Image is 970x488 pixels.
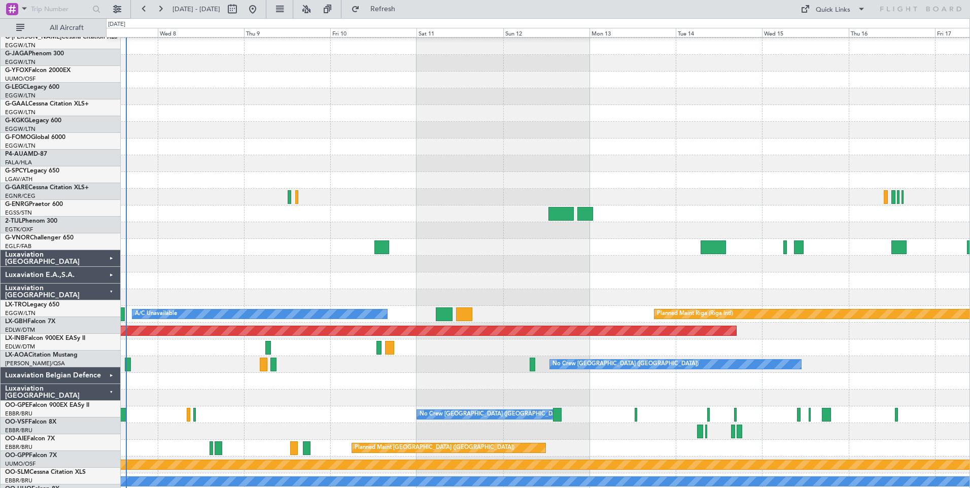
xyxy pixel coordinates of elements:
[135,306,177,322] div: A/C Unavailable
[5,436,55,442] a: OO-AIEFalcon 7X
[5,185,89,191] a: G-GARECessna Citation XLS+
[5,84,27,90] span: G-LEGC
[5,402,29,408] span: OO-GPE
[5,209,32,217] a: EGSS/STN
[5,201,29,207] span: G-ENRG
[5,101,89,107] a: G-GAALCessna Citation XLS+
[5,335,85,341] a: LX-INBFalcon 900EX EASy II
[5,101,28,107] span: G-GAAL
[5,168,59,174] a: G-SPCYLegacy 650
[5,452,57,459] a: OO-GPPFalcon 7X
[5,436,27,442] span: OO-AIE
[5,402,89,408] a: OO-GPEFalcon 900EX EASy II
[5,58,36,66] a: EGGW/LTN
[5,343,35,351] a: EDLW/DTM
[5,235,74,241] a: G-VNORChallenger 650
[5,67,71,74] a: G-YFOXFalcon 2000EX
[5,67,28,74] span: G-YFOX
[503,28,590,37] div: Sun 12
[5,109,36,116] a: EGGW/LTN
[5,335,25,341] span: LX-INB
[5,460,36,468] a: UUMO/OSF
[5,142,36,150] a: EGGW/LTN
[5,192,36,200] a: EGNR/CEG
[5,118,61,124] a: G-KGKGLegacy 600
[417,28,503,37] div: Sat 11
[5,218,22,224] span: 2-TIJL
[5,125,36,133] a: EGGW/LTN
[244,28,330,37] div: Thu 9
[5,302,27,308] span: LX-TRO
[5,176,32,183] a: LGAV/ATH
[5,218,57,224] a: 2-TIJLPhenom 300
[5,201,63,207] a: G-ENRGPraetor 600
[5,51,64,57] a: G-JAGAPhenom 300
[5,469,29,475] span: OO-SLM
[849,28,935,37] div: Thu 16
[5,326,35,334] a: EDLW/DTM
[362,6,404,13] span: Refresh
[5,185,28,191] span: G-GARE
[816,5,850,15] div: Quick Links
[552,357,699,372] div: No Crew [GEOGRAPHIC_DATA] ([GEOGRAPHIC_DATA])
[330,28,417,37] div: Fri 10
[5,51,28,57] span: G-JAGA
[5,477,32,484] a: EBBR/BRU
[5,84,59,90] a: G-LEGCLegacy 600
[5,242,31,250] a: EGLF/FAB
[108,20,125,29] div: [DATE]
[11,20,110,36] button: All Aircraft
[762,28,848,37] div: Wed 15
[5,443,32,451] a: EBBR/BRU
[5,309,36,317] a: EGGW/LTN
[5,34,61,40] span: G-[PERSON_NAME]
[5,159,32,166] a: FALA/HLA
[5,319,27,325] span: LX-GBH
[5,419,56,425] a: OO-VSFFalcon 8X
[5,151,28,157] span: P4-AUA
[795,1,871,17] button: Quick Links
[657,306,733,322] div: Planned Maint Riga (Riga Intl)
[420,407,590,422] div: No Crew [GEOGRAPHIC_DATA] ([GEOGRAPHIC_DATA] National)
[5,168,27,174] span: G-SPCY
[158,28,244,37] div: Wed 8
[347,1,407,17] button: Refresh
[5,118,29,124] span: G-KGKG
[26,24,107,31] span: All Aircraft
[5,360,65,367] a: [PERSON_NAME]/QSA
[676,28,762,37] div: Tue 14
[5,151,47,157] a: P4-AUAMD-87
[5,92,36,99] a: EGGW/LTN
[5,319,55,325] a: LX-GBHFalcon 7X
[71,28,157,37] div: Tue 7
[5,134,65,141] a: G-FOMOGlobal 6000
[5,302,59,308] a: LX-TROLegacy 650
[5,410,32,417] a: EBBR/BRU
[5,235,30,241] span: G-VNOR
[172,5,220,14] span: [DATE] - [DATE]
[5,352,28,358] span: LX-AOA
[31,2,89,17] input: Trip Number
[5,352,78,358] a: LX-AOACitation Mustang
[5,75,36,83] a: UUMO/OSF
[5,452,29,459] span: OO-GPP
[5,34,118,40] a: G-[PERSON_NAME]Cessna Citation XLS
[5,419,28,425] span: OO-VSF
[5,226,33,233] a: EGTK/OXF
[590,28,676,37] div: Mon 13
[5,469,86,475] a: OO-SLMCessna Citation XLS
[5,42,36,49] a: EGGW/LTN
[5,427,32,434] a: EBBR/BRU
[355,440,514,456] div: Planned Maint [GEOGRAPHIC_DATA] ([GEOGRAPHIC_DATA])
[5,134,31,141] span: G-FOMO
